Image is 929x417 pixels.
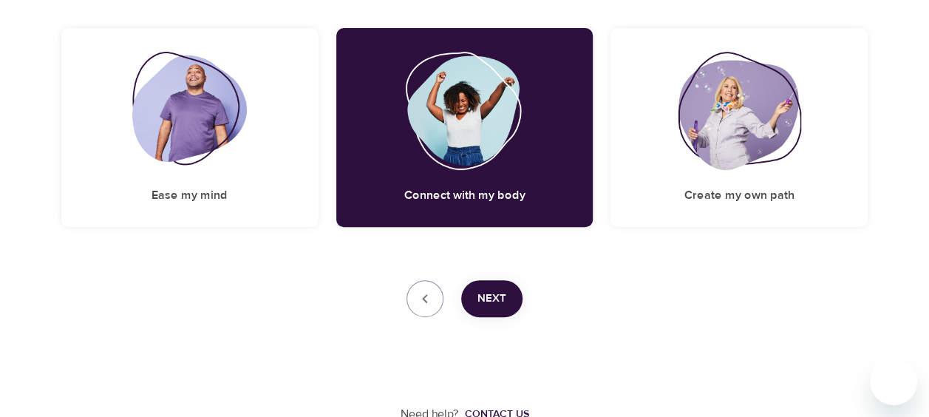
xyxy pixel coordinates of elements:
img: Create my own path [678,52,800,170]
div: Connect with my bodyConnect with my body [336,28,593,227]
h5: Ease my mind [152,188,228,203]
button: Next [461,280,523,317]
iframe: Button to launch messaging window [870,358,917,405]
h5: Create my own path [684,188,794,203]
span: Next [477,289,506,308]
h5: Connect with my body [404,188,525,203]
div: Ease my mindEase my mind [61,28,319,227]
div: Create my own pathCreate my own path [610,28,868,227]
img: Ease my mind [132,52,247,170]
img: Connect with my body [405,52,525,170]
